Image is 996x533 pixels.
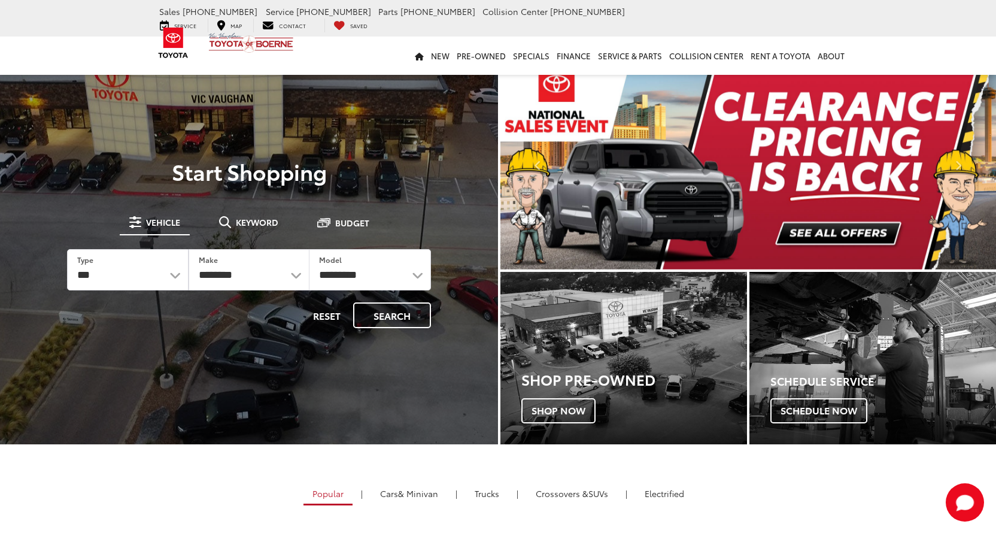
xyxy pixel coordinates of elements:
[521,371,747,387] h3: Shop Pre-Owned
[50,159,448,183] p: Start Shopping
[666,37,747,75] a: Collision Center
[279,22,306,29] span: Contact
[230,22,242,29] span: Map
[747,37,814,75] a: Rent a Toyota
[500,60,996,269] section: Carousel section with vehicle pictures - may contain disclaimers.
[500,84,575,246] button: Click to view previous picture.
[500,60,996,269] div: carousel slide number 1 of 2
[500,272,747,444] div: Toyota
[236,218,278,226] span: Keyword
[411,37,427,75] a: Home
[159,5,180,17] span: Sales
[199,255,218,265] label: Make
[353,302,431,328] button: Search
[77,255,93,265] label: Type
[814,37,848,75] a: About
[509,37,553,75] a: Specials
[335,219,369,227] span: Budget
[749,272,996,444] div: Toyota
[151,23,196,62] img: Toyota
[453,487,460,499] li: |
[482,5,548,17] span: Collision Center
[527,483,617,504] a: SUVs
[319,255,342,265] label: Model
[174,22,196,29] span: Service
[466,483,508,504] a: Trucks
[208,19,251,32] a: Map
[358,487,366,499] li: |
[514,487,521,499] li: |
[636,483,693,504] a: Electrified
[946,483,984,522] button: Toggle Chat Window
[253,19,315,32] a: Contact
[151,19,205,32] a: Service
[208,32,294,53] img: Vic Vaughan Toyota of Boerne
[536,487,588,499] span: Crossovers &
[400,5,475,17] span: [PHONE_NUMBER]
[371,483,447,504] a: Cars
[922,84,996,246] button: Click to view next picture.
[324,19,376,32] a: My Saved Vehicles
[266,5,294,17] span: Service
[500,60,996,269] img: Clearance Pricing Is Back
[303,483,353,505] a: Popular
[427,37,453,75] a: New
[378,5,398,17] span: Parts
[296,5,371,17] span: [PHONE_NUMBER]
[946,483,984,522] svg: Start Chat
[453,37,509,75] a: Pre-Owned
[622,487,630,499] li: |
[500,272,747,444] a: Shop Pre-Owned Shop Now
[183,5,257,17] span: [PHONE_NUMBER]
[350,22,368,29] span: Saved
[146,218,180,226] span: Vehicle
[553,37,594,75] a: Finance
[594,37,666,75] a: Service & Parts: Opens in a new tab
[770,398,867,423] span: Schedule Now
[303,302,351,328] button: Reset
[770,375,996,387] h4: Schedule Service
[398,487,438,499] span: & Minivan
[550,5,625,17] span: [PHONE_NUMBER]
[521,398,596,423] span: Shop Now
[749,272,996,444] a: Schedule Service Schedule Now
